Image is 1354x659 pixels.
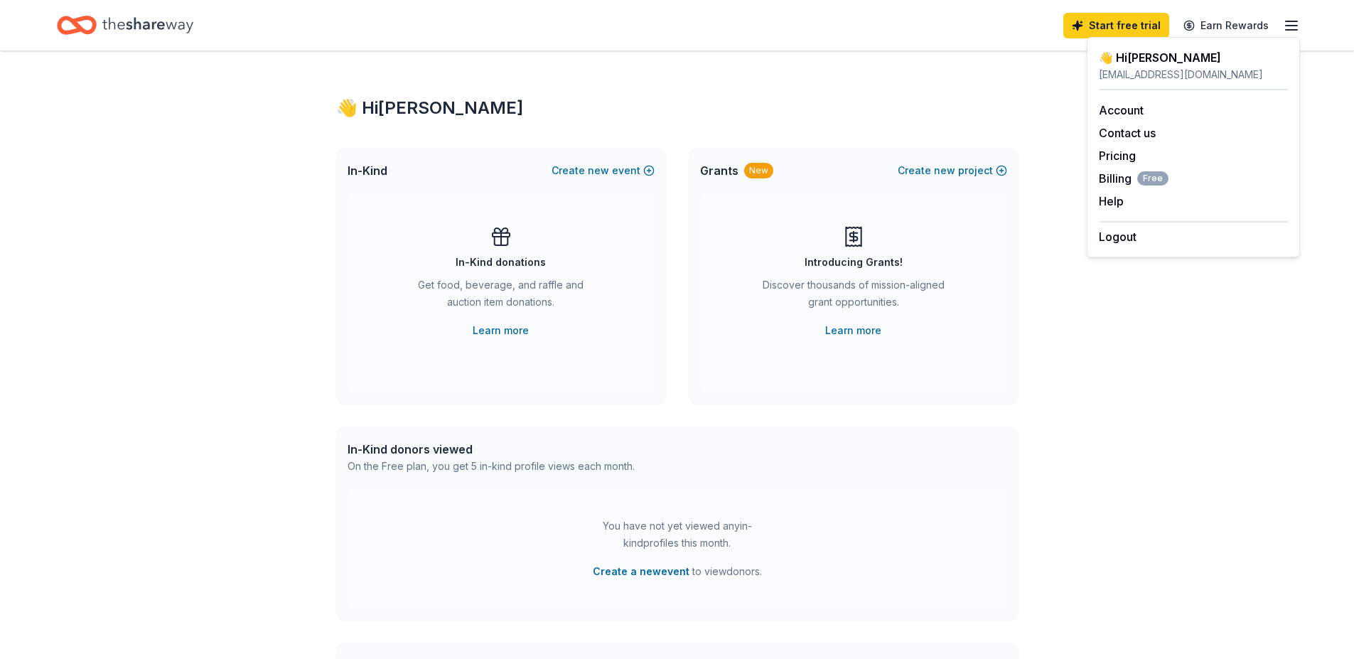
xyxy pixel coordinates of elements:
[348,441,635,458] div: In-Kind donors viewed
[700,162,738,179] span: Grants
[336,97,1019,119] div: 👋 Hi [PERSON_NAME]
[1099,103,1144,117] a: Account
[1099,124,1156,141] button: Contact us
[588,162,609,179] span: new
[934,162,955,179] span: new
[1099,149,1136,163] a: Pricing
[57,9,193,42] a: Home
[1099,66,1288,83] div: [EMAIL_ADDRESS][DOMAIN_NAME]
[1099,170,1168,187] span: Billing
[1099,170,1168,187] button: BillingFree
[404,277,598,316] div: Get food, beverage, and raffle and auction item donations.
[348,162,387,179] span: In-Kind
[1175,13,1277,38] a: Earn Rewards
[593,563,762,580] span: to view donors .
[805,254,903,271] div: Introducing Grants!
[898,162,1007,179] button: Createnewproject
[552,162,655,179] button: Createnewevent
[589,518,766,552] div: You have not yet viewed any in-kind profiles this month.
[348,458,635,475] div: On the Free plan, you get 5 in-kind profile views each month.
[593,563,689,580] button: Create a newevent
[1137,171,1168,186] span: Free
[1099,193,1124,210] button: Help
[825,322,881,339] a: Learn more
[744,163,773,178] div: New
[456,254,546,271] div: In-Kind donations
[1099,228,1137,245] button: Logout
[473,322,529,339] a: Learn more
[1063,13,1169,38] a: Start free trial
[1099,49,1288,66] div: 👋 Hi [PERSON_NAME]
[757,277,950,316] div: Discover thousands of mission-aligned grant opportunities.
